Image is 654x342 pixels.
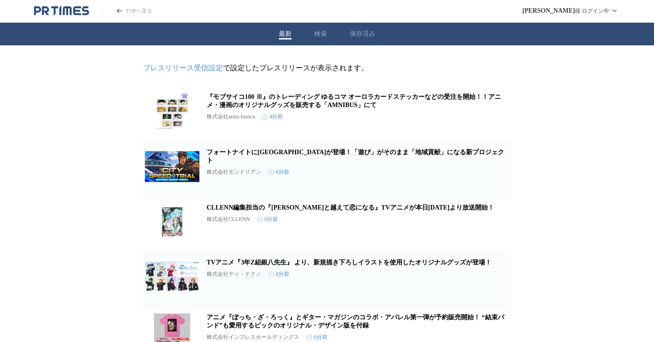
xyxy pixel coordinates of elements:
p: 株式会社モンドリアン [207,168,261,176]
time: 4分前 [262,113,283,121]
time: 6分前 [268,168,289,176]
p: 株式会社arma bianca [207,113,255,121]
time: 6分前 [268,270,289,278]
time: 6分前 [257,215,278,223]
span: [PERSON_NAME] [522,7,575,15]
a: 『モブサイコ100 Ⅲ』のトレーディング ゆるコマ オーロラカードステッカーなどの受注を開始！！アニメ・漫画のオリジナルグッズを販売する「AMNIBUS」にて [207,93,501,108]
a: アニメ『ぼっち・ざ・ろっく』とギター・マガジンのコラボ・アパレル第一弾が予約販売開始！ “結束バンド”も愛用するピックのオリジナル・デザイン版を付録 [207,314,504,329]
button: 検索 [314,30,327,38]
img: CLLENN編集担当の『キミと越えて恋になる』TVアニメが本日10月14日（火）より放送開始！ [145,204,199,240]
p: 株式会社ディ・テクノ [207,270,261,278]
p: 株式会社CLLENN [207,215,250,223]
a: PR TIMESのトップページはこちら [34,5,89,16]
img: フォートナイトにさいたま市が登場！「遊び」がそのまま「地域貢献」になる新プロジェクト [145,148,199,185]
p: で設定したプレスリリースが表示されます。 [143,64,511,73]
img: 『モブサイコ100 Ⅲ』のトレーディング ゆるコマ オーロラカードステッカーなどの受注を開始！！アニメ・漫画のオリジナルグッズを販売する「AMNIBUS」にて [145,93,199,129]
p: 株式会社インプレスホールディングス [207,333,299,341]
img: TVアニメ『3年Z組銀八先生』 より、新規描き下ろしイラストを使用したオリジナルグッズが登場！ [145,259,199,295]
button: 保存済み [350,30,375,38]
a: フォートナイトに[GEOGRAPHIC_DATA]が登場！「遊び」がそのまま「地域貢献」になる新プロジェクト [207,149,504,164]
a: プレスリリース受信設定 [143,64,223,72]
a: PR TIMESのトップページはこちら [103,7,152,15]
time: 6分前 [307,333,327,341]
a: CLLENN編集担当の『[PERSON_NAME]と越えて恋になる』TVアニメが本日[DATE]より放送開始！ [207,204,494,211]
a: TVアニメ『3年Z組銀八先生』 より、新規描き下ろしイラストを使用したオリジナルグッズが登場！ [207,259,491,266]
button: 最新 [279,30,292,38]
